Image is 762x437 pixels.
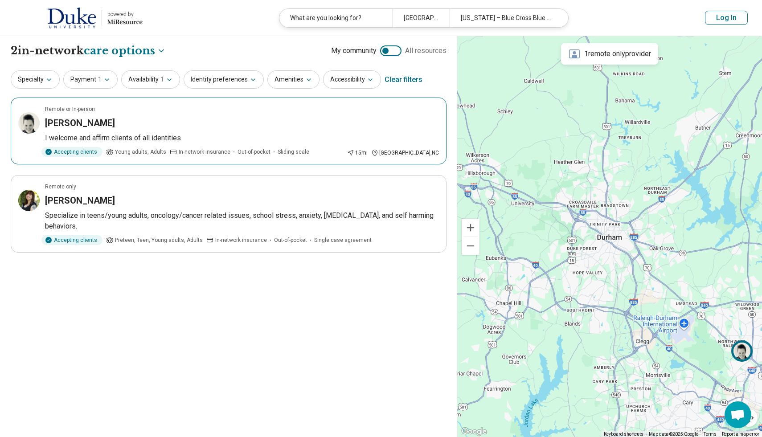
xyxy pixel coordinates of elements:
span: In-network insurance [179,148,230,156]
div: 15 mi [347,149,368,157]
span: Map data ©2025 Google [649,432,698,437]
div: Accepting clients [41,235,102,245]
button: Amenities [267,70,320,89]
span: All resources [405,45,447,56]
img: Duke University [47,7,96,29]
button: Zoom out [462,237,479,255]
span: Young adults, Adults [115,148,166,156]
button: Care options [84,43,166,58]
span: Single case agreement [314,236,372,244]
a: Duke Universitypowered by [14,7,143,29]
div: What are you looking for? [279,9,393,27]
span: Out-of-pocket [238,148,270,156]
div: [US_STATE] – Blue Cross Blue Shield [450,9,563,27]
div: powered by [107,10,143,18]
button: Zoom in [462,219,479,237]
span: 1 [98,75,102,84]
span: care options [84,43,155,58]
span: 1 [160,75,164,84]
button: Identity preferences [184,70,264,89]
span: Sliding scale [278,148,309,156]
p: Remote or In-person [45,105,95,113]
a: Report a map error [722,432,759,437]
button: Specialty [11,70,60,89]
div: [GEOGRAPHIC_DATA], [GEOGRAPHIC_DATA] [393,9,449,27]
h3: [PERSON_NAME] [45,117,115,129]
p: Remote only [45,183,76,191]
div: [GEOGRAPHIC_DATA] , NC [371,149,439,157]
div: 1 remote only provider [561,43,658,65]
a: Terms [704,432,717,437]
span: Preteen, Teen, Young adults, Adults [115,236,203,244]
span: In-network insurance [215,236,267,244]
span: My community [331,45,377,56]
p: I welcome and affirm clients of all identities [45,133,439,143]
h1: 2 in-network [11,43,166,58]
button: Payment1 [63,70,118,89]
p: Specialize in teens/young adults, oncology/cancer related issues, school stress, anxiety, [MEDICA... [45,210,439,232]
button: Availability1 [121,70,180,89]
button: Log In [705,11,748,25]
h3: [PERSON_NAME] [45,194,115,207]
button: Accessibility [323,70,381,89]
div: Accepting clients [41,147,102,157]
a: Open chat [725,401,751,428]
span: Out-of-pocket [274,236,307,244]
div: Clear filters [385,69,422,90]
